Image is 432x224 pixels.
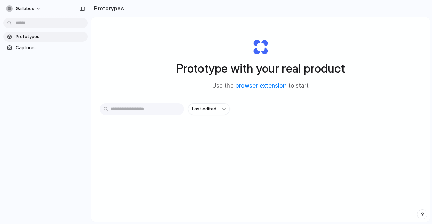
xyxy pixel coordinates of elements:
span: Captures [16,44,85,51]
button: Last edited [188,103,230,115]
span: Prototypes [16,33,85,40]
button: Gallabox [3,3,45,14]
h2: Prototypes [91,4,124,12]
span: Use the to start [212,82,309,90]
a: Captures [3,43,88,53]
a: Prototypes [3,32,88,42]
a: browser extension [235,82,287,89]
h1: Prototype with your real product [176,60,345,77]
span: Gallabox [16,5,34,12]
span: Last edited [192,106,216,113]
